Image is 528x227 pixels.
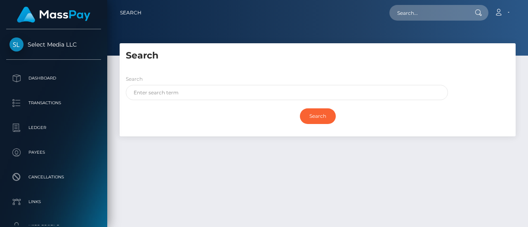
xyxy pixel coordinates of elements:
[9,122,98,134] p: Ledger
[17,7,90,23] img: MassPay Logo
[9,196,98,208] p: Links
[6,167,101,187] a: Cancellations
[9,37,24,51] img: Select Media LLC
[9,97,98,109] p: Transactions
[6,192,101,212] a: Links
[126,75,143,83] label: Search
[6,142,101,163] a: Payees
[120,4,141,21] a: Search
[6,41,101,48] span: Select Media LLC
[126,49,509,62] h5: Search
[126,85,448,100] input: Enter search term
[389,5,467,21] input: Search...
[6,117,101,138] a: Ledger
[300,108,336,124] input: Search
[6,93,101,113] a: Transactions
[9,72,98,84] p: Dashboard
[9,171,98,183] p: Cancellations
[9,146,98,159] p: Payees
[6,68,101,89] a: Dashboard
